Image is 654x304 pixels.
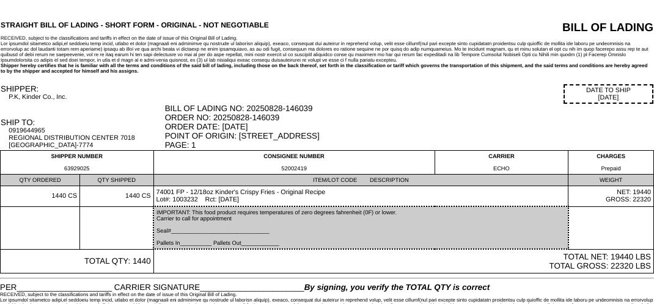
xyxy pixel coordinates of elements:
div: BILL OF LADING NO: 20250828-146039 ORDER NO: 20250828-146039 ORDER DATE: [DATE] POINT OF ORIGIN: ... [165,104,653,150]
div: P.K, Kinder Co., Inc. [9,93,163,101]
td: ITEM/LOT CODE DESCRIPTION [153,175,568,186]
div: BILL OF LADING [472,21,653,34]
td: WEIGHT [568,175,654,186]
td: 1440 CS [1,186,80,207]
div: Shipper hereby certifies that he is familiar with all the terms and conditions of the said bill o... [1,63,653,74]
td: TOTAL NET: 19440 LBS TOTAL GROSS: 22320 LBS [153,249,653,273]
div: 0919644965 REGIONAL DISTRIBUTION CENTER 7018 [GEOGRAPHIC_DATA]-7774 [9,127,163,149]
div: 52002419 [156,165,432,172]
td: CHARGES [568,151,654,175]
td: TOTAL QTY: 1440 [1,249,154,273]
span: By signing, you verify the TOTAL QTY is correct [304,283,490,292]
td: SHIPPER NUMBER [1,151,154,175]
td: 1440 CS [80,186,153,207]
div: SHIPPER: [1,84,164,93]
div: DATE TO SHIP [DATE] [564,84,653,104]
td: NET: 19440 GROSS: 22320 [568,186,654,207]
div: 63929025 [3,165,151,172]
td: QTY ORDERED [1,175,80,186]
td: IMPORTANT: This food product requires temperatures of zero degrees fahrenheit (0F) or lower. Carr... [153,206,568,249]
div: SHIP TO: [1,118,164,127]
td: 74001 FP - 12/18oz Kinder's Crispy Fries - Original Recipe Lot#: 1003232 Rct: [DATE] [153,186,568,207]
td: CONSIGNEE NUMBER [153,151,435,175]
td: QTY SHIPPED [80,175,153,186]
div: Prepaid [571,165,651,172]
td: CARRIER [435,151,568,175]
div: ECHO [438,165,565,172]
